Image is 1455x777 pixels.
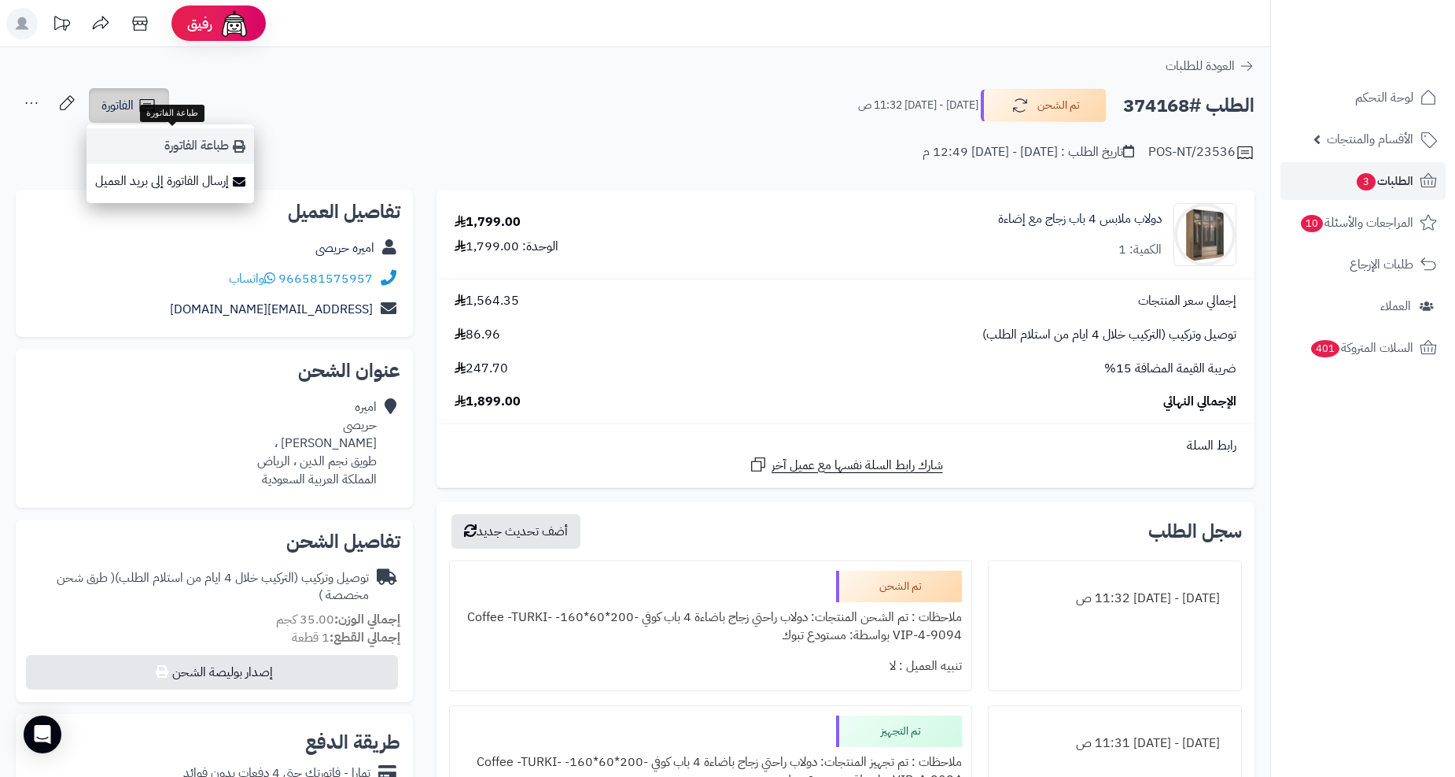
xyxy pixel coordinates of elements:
[1299,212,1413,234] span: المراجعات والأسئلة
[42,8,81,43] a: تحديثات المنصة
[982,326,1236,344] span: توصيل وتركيب (التركيب خلال 4 ايام من استلام الطلب)
[1166,57,1235,76] span: العودة للطلبات
[836,716,962,747] div: تم التجهيز
[1348,35,1440,68] img: logo-2.png
[1148,522,1242,541] h3: سجل الطلب
[451,514,580,549] button: أضف تحديث جديد
[57,568,369,605] span: ( طرق شحن مخصصة )
[140,105,204,122] div: طباعة الفاتورة
[1280,287,1446,325] a: العملاء
[455,393,521,411] span: 1,899.00
[101,96,134,115] span: الفاتورة
[1355,170,1413,192] span: الطلبات
[1280,204,1446,242] a: المراجعات والأسئلة10
[998,210,1162,228] a: دولاب ملابس 4 باب زجاج مع إضاءة
[89,88,169,123] a: الفاتورة
[1123,90,1254,122] h2: الطلب #374168
[1104,360,1236,378] span: ضريبة القيمة المضافة 15%
[998,728,1232,759] div: [DATE] - [DATE] 11:31 ص
[772,457,943,475] span: شارك رابط السلة نفسها مع عميل آخر
[1163,393,1236,411] span: الإجمالي النهائي
[455,213,521,231] div: 1,799.00
[87,128,254,164] a: طباعة الفاتورة
[1310,340,1339,358] span: 401
[276,610,400,629] small: 35.00 كجم
[455,360,508,378] span: 247.70
[459,602,962,651] div: ملاحظات : تم الشحن المنتجات: دولاب راحتي زجاج باضاءة 4 باب كوفي -200*60*160- Coffee -TURKI-VIP-4-...
[305,733,400,752] h2: طريقة الدفع
[1380,295,1411,317] span: العملاء
[455,238,558,256] div: الوحدة: 1,799.00
[1357,173,1376,191] span: 3
[229,269,275,288] a: واتساب
[87,164,254,199] a: إرسال الفاتورة إلى بريد العميل
[858,98,978,113] small: [DATE] - [DATE] 11:32 ص
[170,300,373,319] a: [EMAIL_ADDRESS][DOMAIN_NAME]
[1138,292,1236,310] span: إجمالي سعر المنتجات
[1118,241,1162,259] div: الكمية: 1
[187,14,212,33] span: رفيق
[278,269,373,288] a: 966581575957
[1280,79,1446,117] a: لوحة التحكم
[334,610,400,629] strong: إجمالي الوزن:
[1280,329,1446,367] a: السلات المتروكة401
[836,571,962,602] div: تم الشحن
[28,532,400,551] h2: تفاصيل الشحن
[443,437,1248,455] div: رابط السلة
[330,628,400,647] strong: إجمالي القطع:
[1350,253,1413,276] span: طلبات الإرجاع
[981,89,1107,122] button: تم الشحن
[219,8,250,39] img: ai-face.png
[455,292,519,310] span: 1,564.35
[455,326,500,344] span: 86.96
[923,143,1134,161] div: تاريخ الطلب : [DATE] - [DATE] 12:49 م
[1309,337,1413,359] span: السلات المتروكة
[998,583,1232,614] div: [DATE] - [DATE] 11:32 ص
[26,655,398,690] button: إصدار بوليصة الشحن
[28,361,400,380] h2: عنوان الشحن
[1327,128,1413,150] span: الأقسام والمنتجات
[28,202,400,221] h2: تفاصيل العميل
[257,398,377,488] div: اميره حريصى [PERSON_NAME] ، طويق نجم الدين ، الرياض المملكة العربية السعودية
[1148,143,1254,162] div: POS-NT/23536
[292,628,400,647] small: 1 قطعة
[1174,203,1236,266] img: 1742132386-110103010021.1-90x90.jpg
[1280,162,1446,200] a: الطلبات3
[1280,246,1446,283] a: طلبات الإرجاع
[1301,215,1324,233] span: 10
[24,716,61,753] div: Open Intercom Messenger
[1166,57,1254,76] a: العودة للطلبات
[315,239,374,257] a: اميره حريصى
[1355,87,1413,109] span: لوحة التحكم
[749,455,943,475] a: شارك رابط السلة نفسها مع عميل آخر
[28,569,369,605] div: توصيل وتركيب (التركيب خلال 4 ايام من استلام الطلب)
[459,651,962,682] div: تنبيه العميل : لا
